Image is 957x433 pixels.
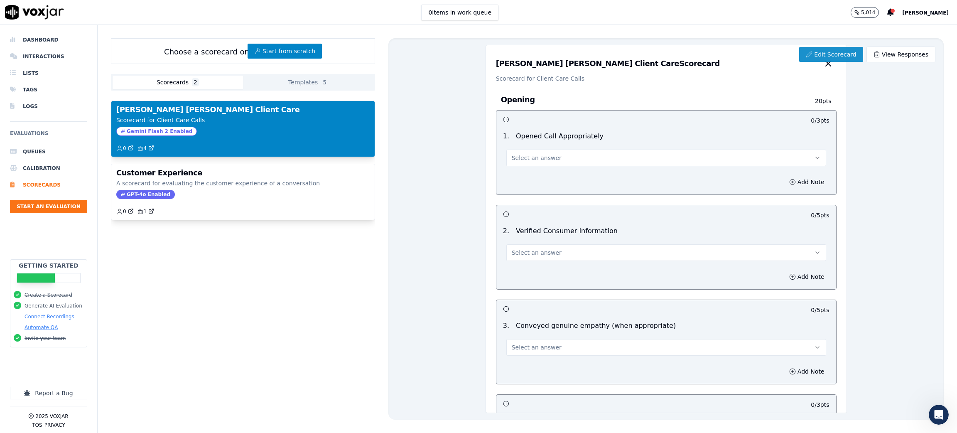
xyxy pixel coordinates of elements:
iframe: Intercom live chat [929,405,949,425]
div: Choose a scorecard or [111,38,375,64]
span: 😞 [115,347,127,364]
button: 5,014 [851,7,879,18]
a: Queues [10,143,87,160]
p: Conveyed genuine empathy (when appropriate) [516,321,676,331]
a: Dashboard [10,32,87,48]
a: 0 [116,208,134,215]
a: Lists [10,65,87,81]
a: 0 [116,145,134,152]
button: [PERSON_NAME] [902,7,957,17]
p: A scorecard for evaluating the customer experience of a conversation [116,179,370,187]
a: Interactions [10,48,87,65]
h3: [PERSON_NAME] [PERSON_NAME] Client Care Scorecard [496,60,720,67]
button: Generate AI Evaluation [25,303,82,309]
button: Collapse window [250,3,265,19]
p: 0 / 5 pts [811,211,829,219]
button: 0items in work queue [421,5,498,20]
button: Add Note [784,271,829,283]
button: Start from scratch [248,44,322,59]
p: 1 . [500,131,513,141]
span: smiley reaction [154,347,175,364]
p: 3 . [500,321,513,331]
a: Open in help center [110,374,176,381]
span: 😃 [158,347,170,364]
h3: Opening [501,94,776,105]
span: [PERSON_NAME] [902,10,949,16]
button: TOS [32,422,42,428]
span: neutral face reaction [132,347,154,364]
a: Calibration [10,160,87,177]
button: Create a Scorecard [25,292,72,298]
p: 5,014 [861,9,875,16]
div: Did this answer your question? [10,339,276,348]
h3: Customer Experience [116,169,370,177]
button: 0 [116,208,137,215]
p: 0 / 3 pts [811,116,829,125]
button: Templates [243,76,373,89]
div: Close [265,3,280,18]
a: 4 [137,145,155,152]
button: Invite your team [25,335,66,342]
p: 0 / 5 pts [811,306,829,314]
p: Opened Call Appropriately [516,131,604,141]
p: Scorecard for Client Care Calls [116,116,370,124]
span: Select an answer [512,154,562,162]
span: 😐 [137,347,149,364]
button: 0 [116,145,137,152]
a: Scorecards [10,177,87,193]
button: Privacy [44,422,65,428]
span: 2 [192,78,199,86]
button: go back [5,3,21,19]
span: Gemini Flash 2 Enabled [116,127,197,136]
img: voxjar logo [5,5,64,20]
a: Tags [10,81,87,98]
h3: [PERSON_NAME] [PERSON_NAME] Client Care [116,106,370,113]
a: View Responses [866,47,935,62]
button: Report a Bug [10,387,87,399]
h6: Evaluations [10,128,87,143]
p: Verified Consumer Information [516,226,618,236]
a: 1 [137,208,155,215]
span: Select an answer [512,248,562,257]
span: GPT-4o Enabled [116,190,175,199]
p: 0 / 3 pts [811,401,829,409]
span: disappointed reaction [110,347,132,364]
p: Scorecard for Client Care Calls [496,74,837,83]
button: Connect Recordings [25,313,74,320]
a: Logs [10,98,87,115]
span: 5 [321,78,328,86]
button: Add Note [784,176,829,188]
a: Edit Scorecard [799,47,863,62]
button: Start an Evaluation [10,200,87,213]
h2: Getting Started [19,261,79,270]
button: 5,014 [851,7,887,18]
p: 2 . [500,226,513,236]
p: 2025 Voxjar [35,413,68,420]
button: Scorecards [113,76,243,89]
button: Add Note [784,366,829,377]
p: 20 pts [776,97,832,105]
span: Select an answer [512,343,562,352]
button: Automate QA [25,324,58,331]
